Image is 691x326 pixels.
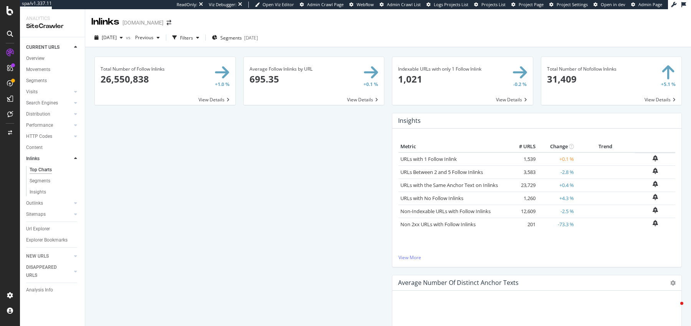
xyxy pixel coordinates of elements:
span: Projects List [481,2,506,7]
div: Insights [30,188,46,196]
a: CURRENT URLS [26,43,72,51]
a: Project Settings [549,2,588,8]
td: 23,729 [507,179,537,192]
a: Inlinks [26,155,72,163]
a: Url Explorer [26,225,79,233]
span: Logs Projects List [434,2,468,7]
a: Open in dev [593,2,625,8]
span: Admin Crawl List [387,2,421,7]
a: DISAPPEARED URLS [26,263,72,280]
div: ReadOnly: [177,2,197,8]
a: Projects List [474,2,506,8]
div: arrow-right-arrow-left [167,20,171,25]
div: Viz Debugger: [209,2,236,8]
a: Segments [26,77,79,85]
span: Admin Page [638,2,662,7]
div: bell-plus [653,155,658,161]
div: HTTP Codes [26,132,52,141]
a: Insights [30,188,79,196]
div: Content [26,144,43,152]
div: [DATE] [244,35,258,41]
a: Admin Crawl List [380,2,421,8]
iframe: Intercom live chat [665,300,683,318]
div: Outlinks [26,199,43,207]
td: 12,609 [507,205,537,218]
div: DISAPPEARED URLS [26,263,65,280]
span: Webflow [357,2,374,7]
span: Admin Crawl Page [307,2,344,7]
th: Change [537,141,576,152]
a: Analysis Info [26,286,79,294]
div: Inlinks [91,15,119,28]
span: vs [126,34,132,41]
div: Segments [30,177,50,185]
span: Project Settings [557,2,588,7]
div: CURRENT URLS [26,43,60,51]
a: Performance [26,121,72,129]
a: Distribution [26,110,72,118]
div: bell-plus [653,181,658,187]
button: Previous [132,31,163,44]
a: View More [398,254,675,261]
td: 1,539 [507,152,537,166]
td: +4.3 % [537,192,576,205]
a: Open Viz Editor [255,2,294,8]
td: +0.4 % [537,179,576,192]
td: -2.5 % [537,205,576,218]
a: URLs with 1 Follow Inlink [400,156,457,162]
a: Content [26,144,79,152]
div: SiteCrawler [26,22,79,31]
div: Overview [26,55,45,63]
a: Segments [30,177,79,185]
a: Project Page [511,2,544,8]
div: Performance [26,121,53,129]
td: 3,583 [507,165,537,179]
button: Filters [169,31,202,44]
a: Outlinks [26,199,72,207]
a: URLs with the Same Anchor Text on Inlinks [400,182,498,189]
div: Visits [26,88,38,96]
i: Options [670,280,676,286]
span: Open in dev [601,2,625,7]
td: +0.1 % [537,152,576,166]
span: Open Viz Editor [263,2,294,7]
td: 1,260 [507,192,537,205]
a: Sitemaps [26,210,72,218]
span: Project Page [519,2,544,7]
a: URLs Between 2 and 5 Follow Inlinks [400,169,483,175]
div: Movements [26,66,50,74]
div: Distribution [26,110,50,118]
h4: Insights [398,116,421,126]
div: Explorer Bookmarks [26,236,68,244]
td: 201 [507,218,537,231]
a: Non-Indexable URLs with Follow Inlinks [400,208,491,215]
h4: Average Number of Distinct Anchor Texts [398,278,519,288]
div: Segments [26,77,47,85]
a: URLs with No Follow Inlinks [400,195,463,202]
a: Logs Projects List [427,2,468,8]
span: Previous [132,34,154,41]
a: Top Charts [30,166,79,174]
a: Overview [26,55,79,63]
div: bell-plus [653,207,658,213]
div: Sitemaps [26,210,46,218]
div: bell-plus [653,194,658,200]
div: Top Charts [30,166,52,174]
div: bell-plus [653,220,658,226]
div: Analysis Info [26,286,53,294]
button: [DATE] [91,31,126,44]
a: Explorer Bookmarks [26,236,79,244]
a: Non 2xx URLs with Follow Inlinks [400,221,476,228]
div: Filters [180,35,193,41]
span: 2025 Aug. 31st [102,34,117,41]
th: # URLS [507,141,537,152]
a: HTTP Codes [26,132,72,141]
div: Analytics [26,15,79,22]
a: Admin Page [631,2,662,8]
a: Search Engines [26,99,72,107]
a: Movements [26,66,79,74]
div: Url Explorer [26,225,50,233]
a: NEW URLS [26,252,72,260]
a: Visits [26,88,72,96]
span: Segments [220,35,242,41]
